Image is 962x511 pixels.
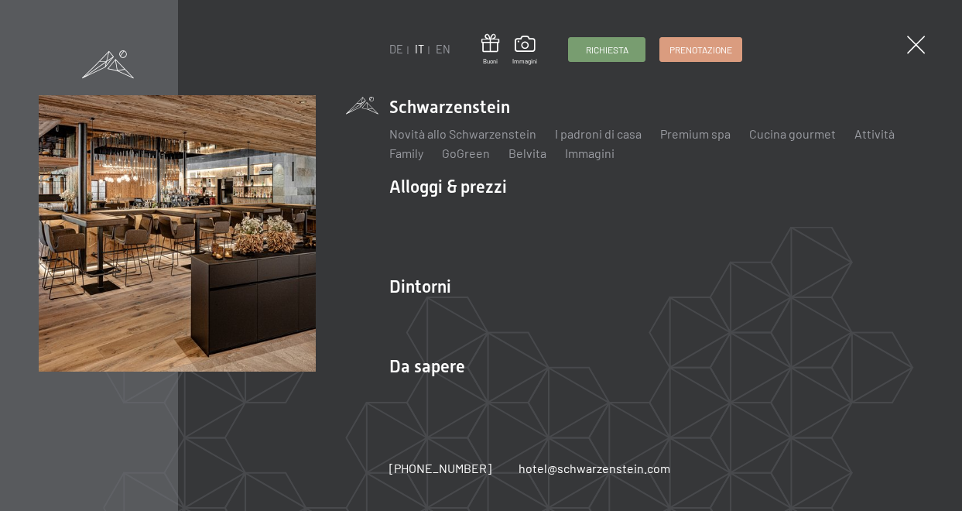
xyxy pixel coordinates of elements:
[519,460,670,477] a: hotel@schwarzenstein.com
[481,57,499,66] span: Buoni
[389,460,491,477] a: [PHONE_NUMBER]
[481,34,499,66] a: Buoni
[508,146,546,160] a: Belvita
[660,126,731,141] a: Premium spa
[660,38,741,61] a: Prenotazione
[512,57,537,66] span: Immagini
[669,43,732,57] span: Prenotazione
[749,126,836,141] a: Cucina gourmet
[436,43,450,56] a: EN
[389,461,491,475] span: [PHONE_NUMBER]
[512,36,537,65] a: Immagini
[389,126,536,141] a: Novità allo Schwarzenstein
[442,146,490,160] a: GoGreen
[854,126,895,141] a: Attività
[389,43,403,56] a: DE
[389,146,423,160] a: Family
[569,38,645,61] a: Richiesta
[586,43,628,57] span: Richiesta
[39,95,316,372] img: [Translate to Italienisch:]
[555,126,642,141] a: I padroni di casa
[415,43,424,56] a: IT
[565,146,615,160] a: Immagini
